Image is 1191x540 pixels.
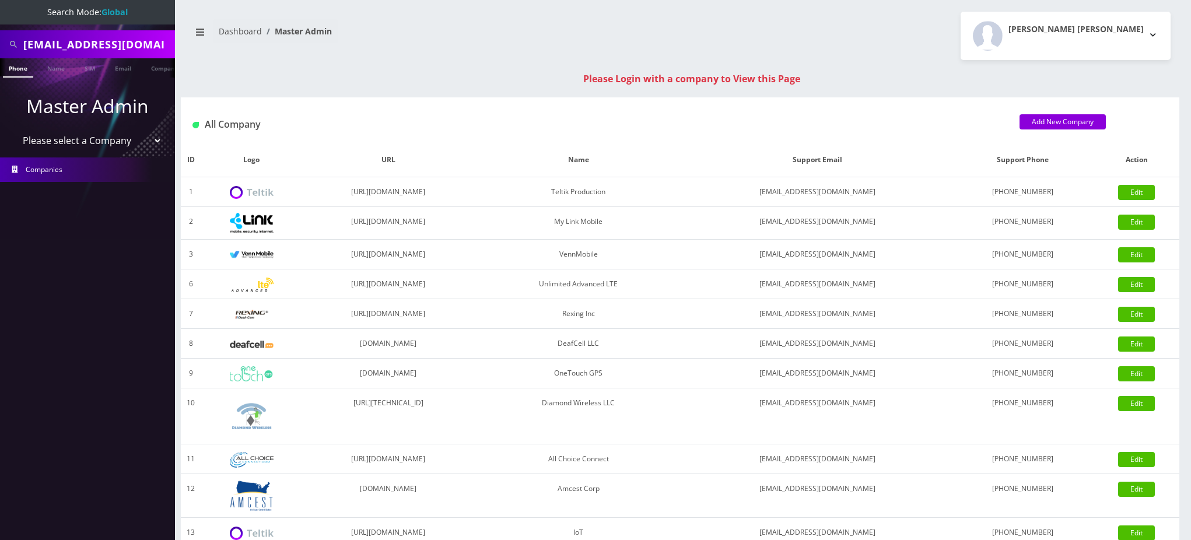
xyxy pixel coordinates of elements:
td: [URL][DOMAIN_NAME] [302,207,474,240]
strong: Global [101,6,128,17]
a: Dashboard [219,26,262,37]
td: 8 [181,329,201,359]
td: My Link Mobile [474,207,682,240]
td: [DOMAIN_NAME] [302,359,474,388]
a: Edit [1118,277,1155,292]
td: All Choice Connect [474,444,682,474]
a: Edit [1118,452,1155,467]
td: [PHONE_NUMBER] [952,269,1094,299]
th: URL [302,143,474,177]
td: Teltik Production [474,177,682,207]
td: [PHONE_NUMBER] [952,388,1094,444]
li: Master Admin [262,25,332,37]
td: Unlimited Advanced LTE [474,269,682,299]
td: Rexing Inc [474,299,682,329]
a: SIM [79,58,101,76]
td: [EMAIL_ADDRESS][DOMAIN_NAME] [682,329,952,359]
img: IoT [230,527,274,540]
td: [PHONE_NUMBER] [952,474,1094,518]
td: [URL][DOMAIN_NAME] [302,444,474,474]
td: 1 [181,177,201,207]
td: [URL][DOMAIN_NAME] [302,269,474,299]
th: Support Email [682,143,952,177]
a: Edit [1118,482,1155,497]
img: Diamond Wireless LLC [230,394,274,438]
a: Company [145,58,184,76]
h2: [PERSON_NAME] [PERSON_NAME] [1008,24,1144,34]
td: DeafCell LLC [474,329,682,359]
td: Diamond Wireless LLC [474,388,682,444]
img: Rexing Inc [230,309,274,320]
a: Edit [1118,396,1155,411]
td: [URL][DOMAIN_NAME] [302,177,474,207]
td: [URL][DOMAIN_NAME] [302,240,474,269]
input: Search All Companies [23,33,172,55]
span: Search Mode: [47,6,128,17]
img: All Choice Connect [230,452,274,468]
a: Edit [1118,185,1155,200]
td: [PHONE_NUMBER] [952,359,1094,388]
td: [PHONE_NUMBER] [952,444,1094,474]
td: Amcest Corp [474,474,682,518]
img: All Company [192,122,199,128]
td: [EMAIL_ADDRESS][DOMAIN_NAME] [682,444,952,474]
div: Please Login with a company to View this Page [192,72,1191,86]
th: Action [1094,143,1179,177]
td: [EMAIL_ADDRESS][DOMAIN_NAME] [682,240,952,269]
img: My Link Mobile [230,213,274,233]
th: ID [181,143,201,177]
th: Logo [201,143,302,177]
td: 9 [181,359,201,388]
td: [PHONE_NUMBER] [952,207,1094,240]
img: Teltik Production [230,186,274,199]
a: Phone [3,58,33,78]
a: Add New Company [1020,114,1106,129]
td: [PHONE_NUMBER] [952,299,1094,329]
nav: breadcrumb [190,19,671,52]
td: 11 [181,444,201,474]
td: 6 [181,269,201,299]
img: Unlimited Advanced LTE [230,278,274,292]
td: OneTouch GPS [474,359,682,388]
td: [EMAIL_ADDRESS][DOMAIN_NAME] [682,269,952,299]
a: Edit [1118,247,1155,262]
td: [URL][DOMAIN_NAME] [302,299,474,329]
td: [DOMAIN_NAME] [302,474,474,518]
td: [EMAIL_ADDRESS][DOMAIN_NAME] [682,299,952,329]
td: [PHONE_NUMBER] [952,240,1094,269]
td: 10 [181,388,201,444]
a: Edit [1118,336,1155,352]
img: Amcest Corp [230,480,274,511]
button: [PERSON_NAME] [PERSON_NAME] [961,12,1171,60]
span: Companies [26,164,62,174]
td: 3 [181,240,201,269]
img: OneTouch GPS [230,366,274,381]
td: [PHONE_NUMBER] [952,329,1094,359]
td: 7 [181,299,201,329]
td: [EMAIL_ADDRESS][DOMAIN_NAME] [682,474,952,518]
a: Name [41,58,71,76]
a: Edit [1118,215,1155,230]
img: VennMobile [230,251,274,259]
td: 12 [181,474,201,518]
a: Edit [1118,366,1155,381]
a: Email [109,58,137,76]
td: [URL][TECHNICAL_ID] [302,388,474,444]
td: [DOMAIN_NAME] [302,329,474,359]
td: 2 [181,207,201,240]
td: [PHONE_NUMBER] [952,177,1094,207]
td: VennMobile [474,240,682,269]
a: Edit [1118,307,1155,322]
img: DeafCell LLC [230,341,274,348]
h1: All Company [192,119,1002,130]
td: [EMAIL_ADDRESS][DOMAIN_NAME] [682,177,952,207]
td: [EMAIL_ADDRESS][DOMAIN_NAME] [682,207,952,240]
th: Name [474,143,682,177]
td: [EMAIL_ADDRESS][DOMAIN_NAME] [682,388,952,444]
th: Support Phone [952,143,1094,177]
td: [EMAIL_ADDRESS][DOMAIN_NAME] [682,359,952,388]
